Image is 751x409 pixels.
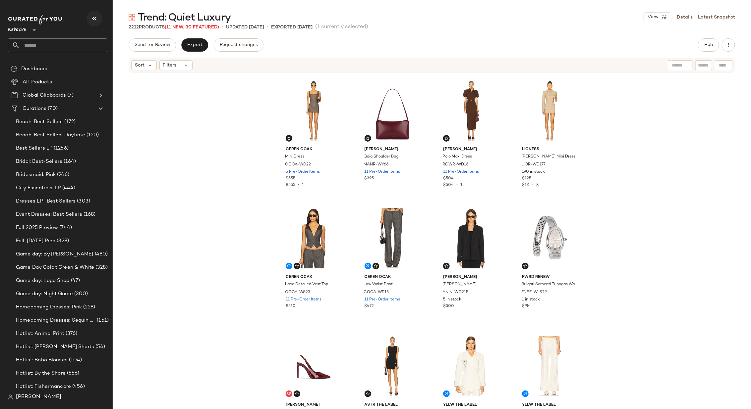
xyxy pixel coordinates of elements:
[287,136,291,140] img: svg%3e
[16,290,73,298] span: Game day: Night Game
[443,183,454,187] span: $504
[365,303,374,309] span: $472
[364,290,389,295] span: COCA-WP15
[704,42,713,48] span: Hub
[365,402,421,408] span: ASTR the Label
[163,62,177,69] span: Filters
[443,303,454,309] span: $500
[16,383,71,390] span: Hotlist: Fishermancore
[286,169,320,175] span: 5 Pre-Order Items
[530,183,536,187] span: •
[359,77,426,144] img: MANR-WY66_V1.jpg
[16,303,82,311] span: Homecoming Dresses: Pink
[443,274,499,280] span: [PERSON_NAME]
[165,25,219,30] span: (11 New, 30 Featured)
[135,62,144,69] span: Sort
[66,92,73,99] span: (7)
[521,154,576,160] span: [PERSON_NAME] Mini Dress
[287,392,291,396] img: svg%3e
[315,23,368,31] span: (1 currently selected)
[23,105,46,113] span: Curations
[286,274,342,280] span: Ceren Ocak
[443,169,479,175] span: 11 Pre-Order Items
[271,24,313,31] p: Exported [DATE]
[129,24,219,31] div: Products
[52,145,69,152] span: (1256)
[187,42,202,48] span: Export
[536,183,539,187] span: 8
[82,211,96,218] span: (168)
[129,38,176,52] button: Send for Review
[442,282,477,288] span: [PERSON_NAME]
[16,211,82,218] span: Event Dresses: Best Sellers
[16,264,94,271] span: Game Day Color: Green & White
[16,330,64,338] span: Hotlist: Animal Print
[285,290,310,295] span: COCA-WS23
[16,343,94,351] span: Hotlist: [PERSON_NAME] Shorts
[522,402,578,408] span: YLLW THE LABEL
[517,77,583,144] img: LIOR-WD177_V1.jpg
[285,162,311,168] span: COCA-WD22
[442,162,468,168] span: ROWR-WD16
[85,131,99,139] span: (120)
[16,317,95,324] span: Homecoming Dresses: Sequin + Shine
[16,131,85,139] span: Beach: Best Sellers Daytime
[521,282,577,288] span: Bulgari Serpenti Tubogas Watch
[295,392,299,396] img: svg%3e
[443,176,454,182] span: $504
[58,224,72,232] span: (744)
[94,343,105,351] span: (54)
[442,290,468,295] span: ANIN-WO215
[46,105,58,113] span: (70)
[66,370,80,377] span: (556)
[8,15,64,24] img: cfy_white_logo.C9jOOHJF.svg
[374,264,378,268] img: svg%3e
[62,158,76,165] span: (164)
[280,205,347,272] img: COCA-WS23_V1.jpg
[522,176,531,182] span: $125
[23,92,66,99] span: Global Clipboards
[16,224,58,232] span: Fall 2025 Preview
[63,118,76,126] span: (172)
[286,297,321,303] span: 11 Pre-Order Items
[444,264,448,268] img: svg%3e
[521,290,547,295] span: FNEF-WL929
[366,136,370,140] img: svg%3e
[286,147,342,153] span: Ceren Ocak
[522,169,545,175] span: 190 in stock
[21,65,47,73] span: Dashboard
[95,317,109,324] span: (151)
[460,183,462,187] span: 1
[365,169,400,175] span: 11 Pre-Order Items
[55,237,69,245] span: (328)
[16,118,63,126] span: Beach: Best Sellers
[286,402,342,408] span: [PERSON_NAME]
[61,184,76,192] span: (444)
[438,333,504,399] img: YLLR-WO5_V1.jpg
[280,333,347,399] img: TONR-WZ874_V1.jpg
[16,198,76,205] span: Dresses LP- Best Sellers
[181,38,208,52] button: Export
[82,303,95,311] span: (228)
[16,393,61,401] span: [PERSON_NAME]
[68,356,82,364] span: (104)
[364,282,393,288] span: Low Waist Pant
[286,176,295,182] span: $555
[16,237,55,245] span: Fall: [DATE] Prep
[522,183,530,187] span: $1K
[64,330,78,338] span: (376)
[443,402,499,408] span: YLLW THE LABEL
[444,136,448,140] img: svg%3e
[134,42,170,48] span: Send for Review
[138,11,231,24] span: Trend: Quiet Luxury
[73,290,88,298] span: (300)
[226,24,264,31] p: updated [DATE]
[442,154,472,160] span: Polo Maxi Dress
[522,303,530,309] span: $9K
[522,147,578,153] span: LIONESS
[16,277,70,285] span: Game day: Logo Shop
[359,333,426,399] img: ASTR-WD781_V1.jpg
[295,183,302,187] span: •
[267,23,268,31] span: •
[647,15,659,20] span: View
